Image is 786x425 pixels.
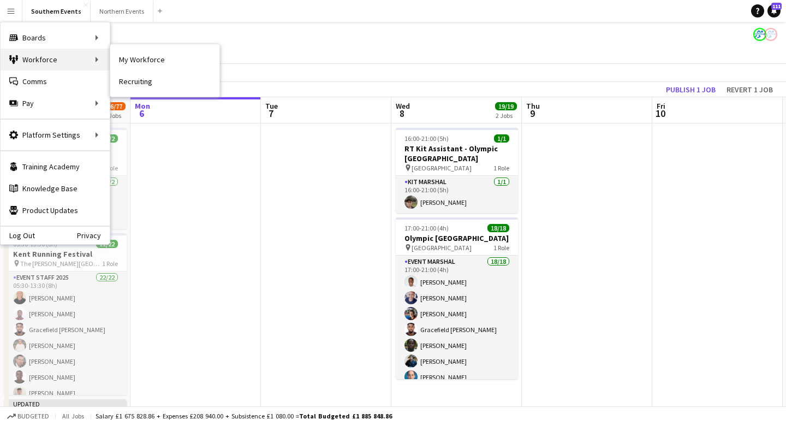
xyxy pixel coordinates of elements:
div: Platform Settings [1,124,110,146]
div: 4 Jobs [104,111,125,120]
a: My Workforce [110,49,219,70]
a: Training Academy [1,156,110,178]
a: Knowledge Base [1,178,110,199]
span: 66/77 [104,102,126,110]
span: 17:00-21:00 (4h) [404,224,449,232]
span: Wed [396,101,410,111]
div: Workforce [1,49,110,70]
button: Northern Events [91,1,153,22]
span: 8 [394,107,410,120]
span: 1 Role [102,259,118,268]
span: 18/18 [487,224,509,232]
a: Recruiting [110,70,219,92]
app-user-avatar: RunThrough Events [764,28,777,41]
span: Budgeted [17,412,49,420]
span: [GEOGRAPHIC_DATA] [412,164,472,172]
h3: Olympic [GEOGRAPHIC_DATA] [396,233,518,243]
div: Updated [4,399,127,408]
button: Budgeted [5,410,51,422]
app-job-card: 17:00-21:00 (4h)18/18Olympic [GEOGRAPHIC_DATA] [GEOGRAPHIC_DATA]1 RoleEvent Marshal18/1817:00-21:... [396,217,518,379]
h3: RT Kit Assistant - Olympic [GEOGRAPHIC_DATA] [396,144,518,163]
span: 111 [771,3,782,10]
span: 6 [133,107,150,120]
span: 19/19 [495,102,517,110]
app-job-card: 05:30-13:30 (8h)22/22Kent Running Festival The [PERSON_NAME][GEOGRAPHIC_DATA]1 RoleEvent Staff 20... [4,233,127,395]
span: [GEOGRAPHIC_DATA] [412,244,472,252]
span: 7 [264,107,278,120]
div: 2 Jobs [496,111,516,120]
span: The [PERSON_NAME][GEOGRAPHIC_DATA] [20,259,102,268]
span: 16:00-21:00 (5h) [404,134,449,143]
a: Product Updates [1,199,110,221]
app-user-avatar: RunThrough Events [753,28,766,41]
app-job-card: 16:00-21:00 (5h)1/1RT Kit Assistant - Olympic [GEOGRAPHIC_DATA] [GEOGRAPHIC_DATA]1 RoleKit Marsha... [396,128,518,213]
span: Mon [135,101,150,111]
span: All jobs [60,412,86,420]
a: Comms [1,70,110,92]
span: Fri [657,101,665,111]
button: Southern Events [22,1,91,22]
span: Tue [265,101,278,111]
span: 1 Role [493,164,509,172]
div: Salary £1 675 828.86 + Expenses £208 940.00 + Subsistence £1 080.00 = [96,412,392,420]
span: 9 [525,107,540,120]
span: 10 [655,107,665,120]
a: Privacy [77,231,110,240]
button: Publish 1 job [662,82,720,97]
button: Revert 1 job [722,82,777,97]
app-card-role: Kit Marshal1/116:00-21:00 (5h)[PERSON_NAME] [396,176,518,213]
a: 111 [767,4,781,17]
span: 1 Role [493,244,509,252]
span: Thu [526,101,540,111]
h3: Kent Running Festival [4,249,127,259]
div: Boards [1,27,110,49]
a: Log Out [1,231,35,240]
div: Pay [1,92,110,114]
span: 1/1 [494,134,509,143]
span: Total Budgeted £1 885 848.86 [299,412,392,420]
